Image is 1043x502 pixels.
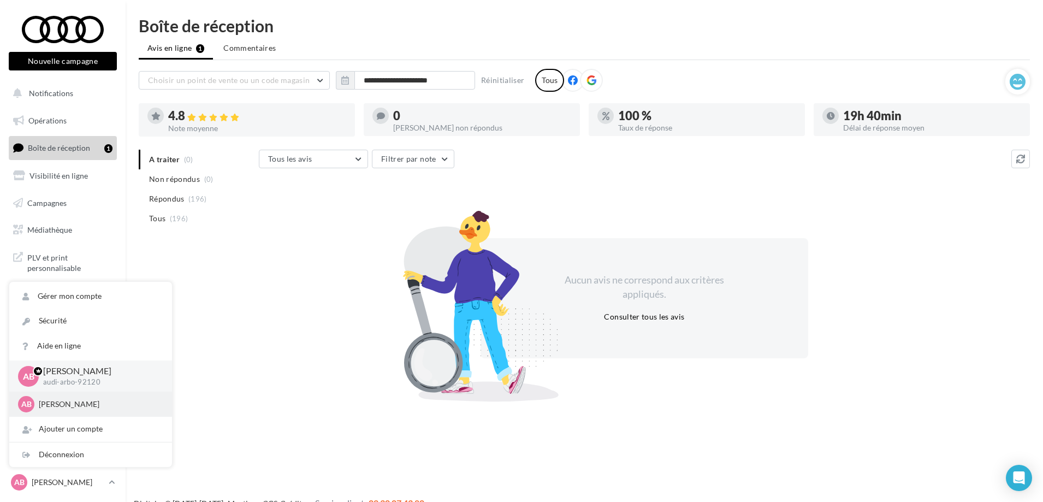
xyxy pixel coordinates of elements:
button: Nouvelle campagne [9,52,117,70]
span: AB [23,370,34,382]
div: Taux de réponse [618,124,796,132]
span: Tous les avis [268,154,312,163]
div: Note moyenne [168,125,346,132]
button: Réinitialiser [477,74,529,87]
span: Tous [149,213,165,224]
button: Notifications [7,82,115,105]
p: [PERSON_NAME] [39,399,159,410]
a: Boîte de réception1 [7,136,119,160]
div: Tous [535,69,564,92]
div: 1 [104,144,112,153]
div: Déconnexion [9,442,172,467]
a: AB [PERSON_NAME] [9,472,117,493]
span: AB [21,399,32,410]
span: PLV et print personnalisable [27,250,112,274]
button: Choisir un point de vente ou un code magasin [139,71,330,90]
span: (196) [188,194,207,203]
p: [PERSON_NAME] [43,365,155,377]
a: Médiathèque [7,218,119,241]
span: Choisir un point de vente ou un code magasin [148,75,310,85]
div: Délai de réponse moyen [843,124,1021,132]
span: Médiathèque [27,225,72,234]
p: [PERSON_NAME] [32,477,104,488]
div: [PERSON_NAME] non répondus [393,124,571,132]
div: 100 % [618,110,796,122]
span: Boîte de réception [28,143,90,152]
span: Campagnes [27,198,67,207]
p: audi-arbo-92120 [43,377,155,387]
a: Gérer mon compte [9,284,172,309]
span: Répondus [149,193,185,204]
button: Filtrer par note [372,150,454,168]
span: (196) [170,214,188,223]
div: 0 [393,110,571,122]
button: Tous les avis [259,150,368,168]
a: Opérations [7,109,119,132]
span: Non répondus [149,174,200,185]
div: Boîte de réception [139,17,1030,34]
a: Aide en ligne [9,334,172,358]
a: Visibilité en ligne [7,164,119,187]
div: Ajouter un compte [9,417,172,441]
span: Notifications [29,88,73,98]
span: Opérations [28,116,67,125]
button: Consulter tous les avis [600,310,689,323]
a: Sécurité [9,309,172,333]
span: (0) [204,175,214,184]
div: Aucun avis ne correspond aux critères appliqués. [550,273,738,301]
div: Open Intercom Messenger [1006,465,1032,491]
a: Campagnes [7,192,119,215]
span: AB [14,477,25,488]
span: Commentaires [223,43,276,54]
div: 19h 40min [843,110,1021,122]
span: Visibilité en ligne [29,171,88,180]
div: 4.8 [168,110,346,122]
a: PLV et print personnalisable [7,246,119,278]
